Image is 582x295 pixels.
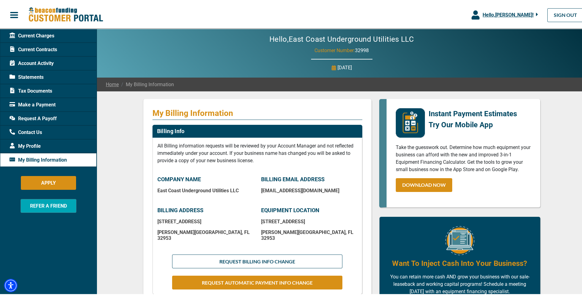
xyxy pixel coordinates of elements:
span: Hello, [PERSON_NAME] ! [483,11,534,17]
span: Account Activity [10,59,54,66]
span: Make a Payment [10,100,56,107]
button: REQUEST AUTOMATIC PAYMENT INFO CHANGE [172,274,342,288]
span: Tax Documents [10,86,52,94]
span: My Billing Information [10,155,67,163]
h2: Hello, East Coast Underground Utilities LLC [251,34,432,43]
p: [EMAIL_ADDRESS][DOMAIN_NAME] [261,186,357,192]
p: [STREET_ADDRESS] [261,217,357,223]
p: [DATE] [337,63,352,70]
p: [PERSON_NAME][GEOGRAPHIC_DATA] , FL 32953 [157,228,254,240]
h4: Want To Inject Cash Into Your Business? [392,257,527,267]
span: Current Contracts [10,45,57,52]
button: REQUEST BILLING INFO CHANGE [172,253,342,267]
a: DOWNLOAD NOW [396,177,452,191]
p: Take the guesswork out. Determine how much equipment your business can afford with the new and im... [396,143,531,172]
p: BILLING EMAIL ADDRESS [261,175,357,182]
p: All Billing information requests will be reviewed by your Account Manager and not reflected immed... [157,141,357,163]
p: My Billing Information [152,107,362,117]
h2: Billing Info [157,127,185,133]
span: My Profile [10,141,41,149]
span: My Billing Information [119,80,174,87]
img: Equipment Financing Online Image [445,225,474,254]
p: Try Our Mobile App [429,118,517,129]
div: Accessibility Menu [4,278,17,291]
p: East Coast Underground Utilities LLC [157,186,254,192]
span: 32998 [355,46,369,52]
p: EQUIPMENT LOCATION [261,206,357,213]
span: Contact Us [10,128,42,135]
span: Current Charges [10,31,54,38]
p: [PERSON_NAME][GEOGRAPHIC_DATA] , FL 32953 [261,228,357,240]
img: Beacon Funding Customer Portal Logo [28,6,103,21]
p: Instant Payment Estimates [429,107,517,118]
img: mobile-app-logo.png [396,107,425,136]
p: COMPANY NAME [157,175,254,182]
button: REFER A FRIEND [21,198,76,212]
button: APPLY [21,175,76,189]
p: You can retain more cash AND grow your business with our sale-leaseback and working capital progr... [389,272,531,294]
p: BILLING ADDRESS [157,206,254,213]
span: Customer Number: [314,46,355,52]
span: Request A Payoff [10,114,57,121]
p: [STREET_ADDRESS] [157,217,254,223]
span: Statements [10,72,44,80]
a: Home [106,80,119,87]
